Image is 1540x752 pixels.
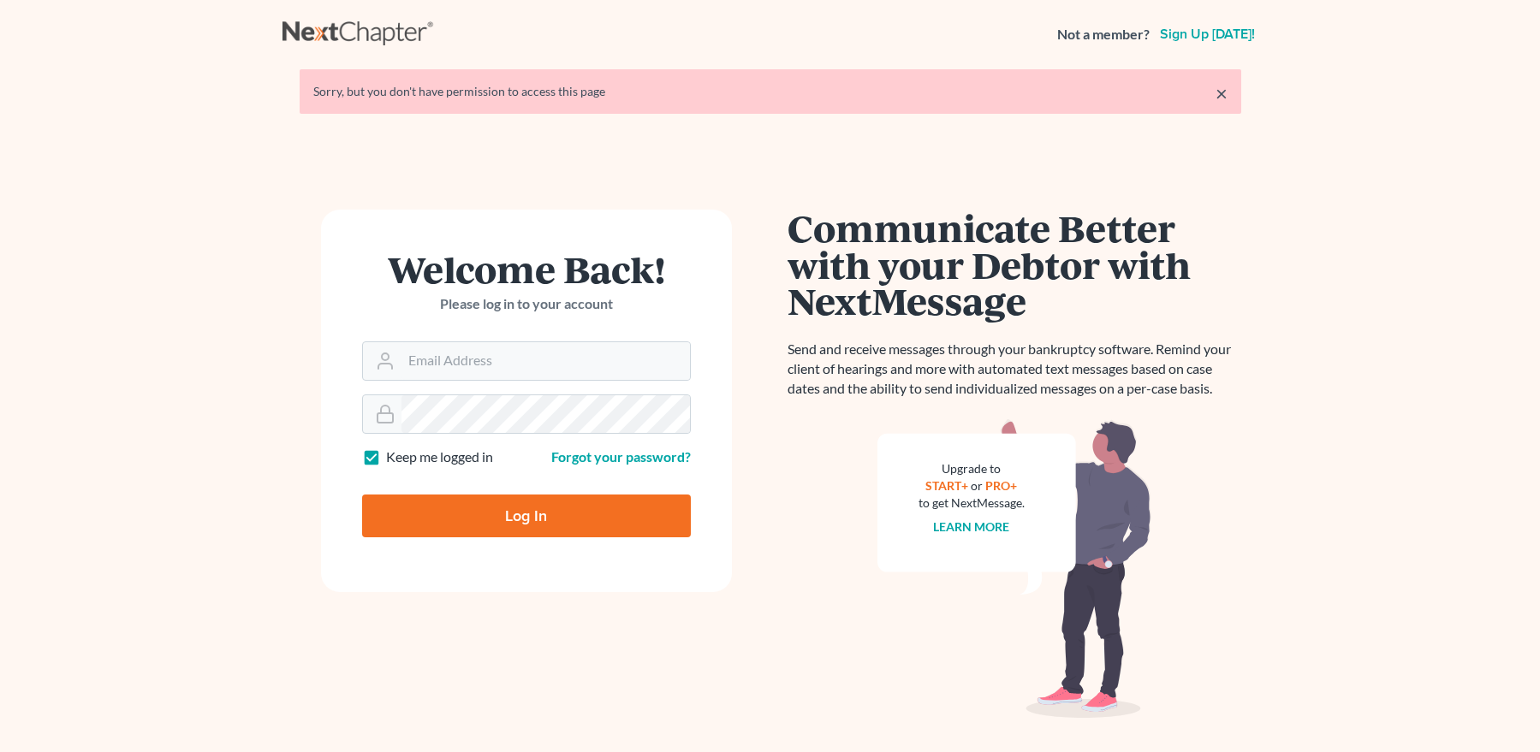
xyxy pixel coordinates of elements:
img: nextmessage_bg-59042aed3d76b12b5cd301f8e5b87938c9018125f34e5fa2b7a6b67550977c72.svg [877,419,1151,719]
a: Sign up [DATE]! [1156,27,1258,41]
a: PRO+ [985,478,1017,493]
strong: Not a member? [1057,25,1150,44]
a: Forgot your password? [551,448,691,465]
p: Please log in to your account [362,294,691,314]
a: Learn more [933,519,1009,534]
label: Keep me logged in [386,447,493,467]
h1: Welcome Back! [362,251,691,287]
div: to get NextMessage. [919,494,1025,512]
div: Sorry, but you don't have permission to access this page [313,83,1228,100]
span: or [971,478,983,493]
input: Email Address [401,342,690,380]
input: Log In [362,494,691,537]
a: × [1216,83,1228,104]
h1: Communicate Better with your Debtor with NextMessage [788,210,1241,319]
div: Upgrade to [919,460,1025,477]
p: Send and receive messages through your bankruptcy software. Remind your client of hearings and mo... [788,340,1241,399]
a: START+ [925,478,968,493]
